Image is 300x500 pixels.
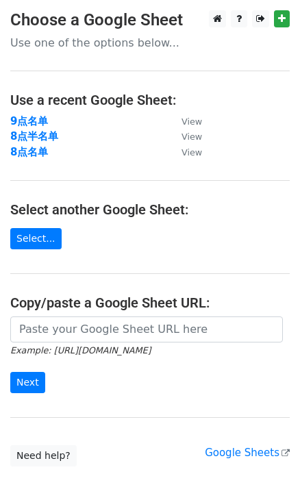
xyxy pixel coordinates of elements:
[10,130,58,142] a: 8点半名单
[168,115,202,127] a: View
[10,228,62,249] a: Select...
[10,92,290,108] h4: Use a recent Google Sheet:
[168,130,202,142] a: View
[205,447,290,459] a: Google Sheets
[182,132,202,142] small: View
[10,295,290,311] h4: Copy/paste a Google Sheet URL:
[182,116,202,127] small: View
[10,345,151,355] small: Example: [URL][DOMAIN_NAME]
[10,316,283,342] input: Paste your Google Sheet URL here
[10,36,290,50] p: Use one of the options below...
[182,147,202,158] small: View
[10,201,290,218] h4: Select another Google Sheet:
[10,115,48,127] a: 9点名单
[10,445,77,466] a: Need help?
[168,146,202,158] a: View
[10,372,45,393] input: Next
[10,146,48,158] a: 8点名单
[10,10,290,30] h3: Choose a Google Sheet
